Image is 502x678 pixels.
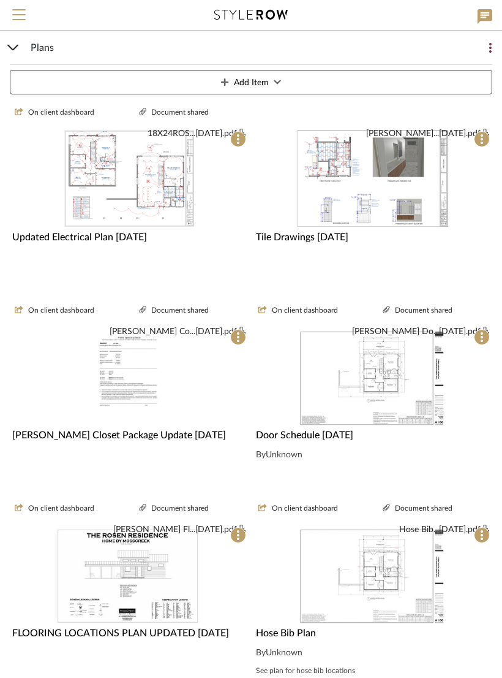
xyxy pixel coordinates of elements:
span: Door Schedule [DATE] [256,430,353,440]
span: By [256,451,266,459]
span: Hose Bib Plan [256,628,316,638]
span: On client dashboard [28,107,94,118]
img: FLOORING LOCATIONS PLAN UPDATED 2.28.25 [54,525,204,625]
img: Hose Bib Plan [298,525,448,625]
img: Door Schedule 24.09.13 [298,327,448,427]
span: [PERSON_NAME] Closet Package Update [DATE] [12,430,226,440]
span: Tile Drawings [DATE] [256,232,348,242]
span: Add Item [234,70,269,95]
span: Unknown [266,649,302,657]
span: On client dashboard [272,503,338,514]
span: Document shared [151,107,209,118]
button: [PERSON_NAME] Co...[DATE].pdf [110,327,245,337]
span: Document shared [395,305,452,316]
div: 0 [10,129,249,229]
span: Document shared [151,305,209,316]
button: 18X24ROS...[DATE].pdf [148,129,245,139]
button: Add Item [10,70,492,94]
div: 0 [253,129,492,229]
button: Hose Bib...[DATE].pdf [399,525,489,535]
button: [PERSON_NAME]...[DATE].pdf [366,129,489,139]
span: FLOORING LOCATIONS PLAN UPDATED [DATE] [12,628,229,638]
span: Document shared [395,503,452,514]
img: Tile Drawings 6.14.25 [296,129,450,229]
span: On client dashboard [28,305,94,316]
span: On client dashboard [28,503,94,514]
button: [PERSON_NAME] Do...[DATE].pdf [352,327,489,337]
span: Unknown [266,451,302,459]
span: Updated Electrical Plan [DATE] [12,232,147,242]
span: On client dashboard [272,305,338,316]
img: Updated Electrical Plan 8.13.25 [63,129,196,229]
button: [PERSON_NAME] Fl...[DATE].pdf [113,525,245,535]
span: By [256,649,266,657]
span: Plans [31,40,54,55]
img: Rosen Closet Package Update 2/7/25 [91,327,168,427]
span: Document shared [151,503,209,514]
